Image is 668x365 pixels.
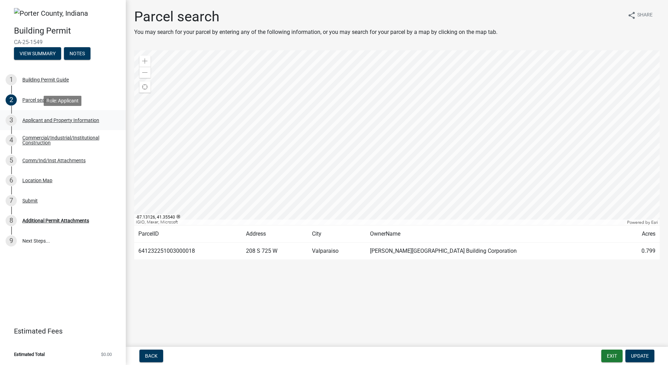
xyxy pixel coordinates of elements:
[6,235,17,246] div: 9
[651,220,658,225] a: Esri
[44,96,81,106] div: Role: Applicant
[242,226,308,243] td: Address
[134,8,498,25] h1: Parcel search
[242,243,308,260] td: 208 S 725 W
[139,56,151,67] div: Zoom in
[14,352,45,357] span: Estimated Total
[22,135,115,145] div: Commercial/Industrial/Institutional Construction
[623,243,660,260] td: 0.799
[366,243,623,260] td: [PERSON_NAME][GEOGRAPHIC_DATA] Building Corporation
[6,115,17,126] div: 3
[6,135,17,146] div: 4
[14,8,88,19] img: Porter County, Indiana
[64,51,90,57] wm-modal-confirm: Notes
[22,98,52,102] div: Parcel search
[139,350,163,362] button: Back
[134,243,242,260] td: 641232251003000018
[22,218,89,223] div: Additional Permit Attachments
[101,352,112,357] span: $0.00
[22,118,99,123] div: Applicant and Property Information
[6,74,17,85] div: 1
[14,47,61,60] button: View Summary
[134,226,242,243] td: ParcelID
[145,353,158,359] span: Back
[6,215,17,226] div: 8
[637,11,653,20] span: Share
[6,195,17,206] div: 7
[6,155,17,166] div: 5
[625,350,654,362] button: Update
[631,353,649,359] span: Update
[627,11,636,20] i: share
[366,226,623,243] td: OwnerName
[139,67,151,78] div: Zoom out
[64,47,90,60] button: Notes
[14,51,61,57] wm-modal-confirm: Summary
[14,26,120,36] h4: Building Permit
[6,324,115,338] a: Estimated Fees
[6,175,17,186] div: 6
[625,220,660,225] div: Powered by
[22,77,69,82] div: Building Permit Guide
[308,226,366,243] td: City
[308,243,366,260] td: Valparaiso
[134,28,498,36] p: You may search for your parcel by entering any of the following information, or you may search fo...
[14,39,112,45] span: CA-25-1549
[601,350,623,362] button: Exit
[134,220,625,225] div: IGIO, Maxar, Microsoft
[22,178,52,183] div: Location Map
[139,81,151,93] div: Find my location
[6,94,17,106] div: 2
[22,198,38,203] div: Submit
[623,226,660,243] td: Acres
[622,8,658,22] button: shareShare
[22,158,86,163] div: Comm/Ind/Inst Attachments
